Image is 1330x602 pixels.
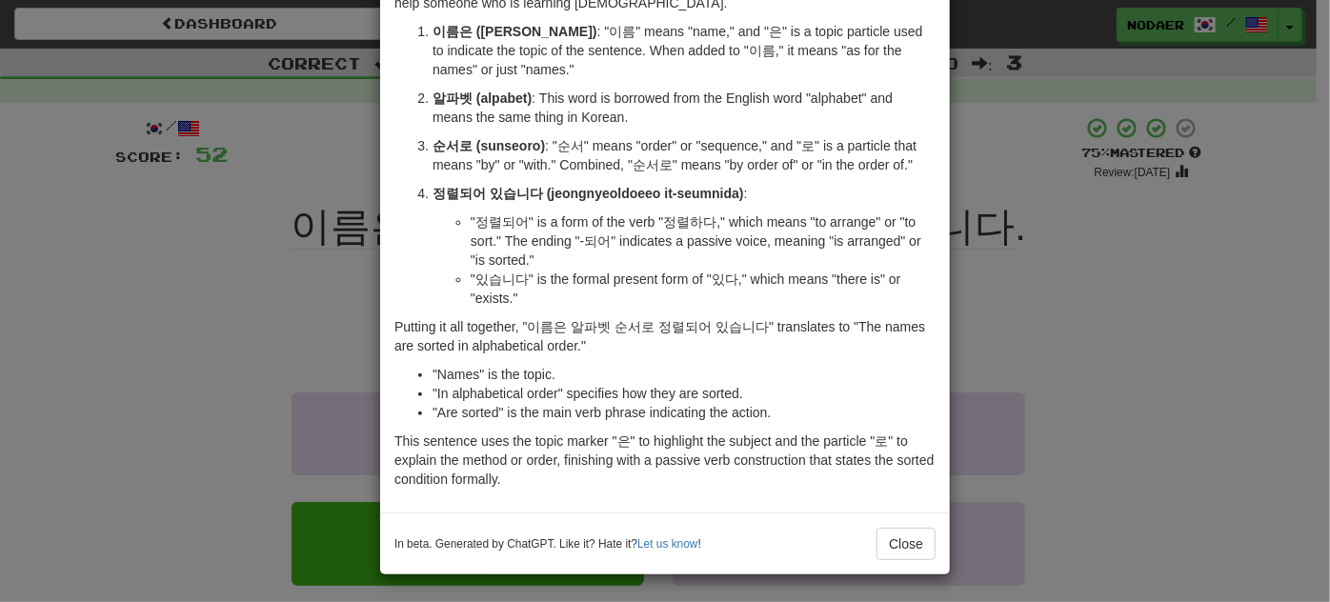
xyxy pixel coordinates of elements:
[433,403,936,422] li: "Are sorted" is the main verb phrase indicating the action.
[433,136,936,174] p: : "순서" means "order" or "sequence," and "로" is a particle that means "by" or "with." Combined, "순...
[394,317,936,355] p: Putting it all together, "이름은 알파벳 순서로 정렬되어 있습니다" translates to "The names are sorted in alphabeti...
[877,528,936,560] button: Close
[433,138,545,153] strong: 순서로 (sunseoro)
[433,22,936,79] p: : "이름" means "name," and "은" is a topic particle used to indicate the topic of the sentence. When...
[433,24,597,39] strong: 이름은 ([PERSON_NAME])
[433,384,936,403] li: "In alphabetical order" specifies how they are sorted.
[433,186,744,201] strong: 정렬되어 있습니다 (jeongnyeoldoeeo it-seumnida)
[433,365,936,384] li: "Names" is the topic.
[471,270,936,308] li: "있습니다" is the formal present form of "있다," which means "there is" or "exists."
[433,184,936,203] p: :
[394,536,701,552] small: In beta. Generated by ChatGPT. Like it? Hate it? !
[433,89,936,127] p: : This word is borrowed from the English word "alphabet" and means the same thing in Korean.
[637,537,697,551] a: Let us know
[433,90,532,106] strong: 알파벳 (alpabet)
[471,212,936,270] li: "정렬되어" is a form of the verb "정렬하다," which means "to arrange" or "to sort." The ending "-되어" indi...
[394,431,936,489] p: This sentence uses the topic marker "은" to highlight the subject and the particle "로" to explain ...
